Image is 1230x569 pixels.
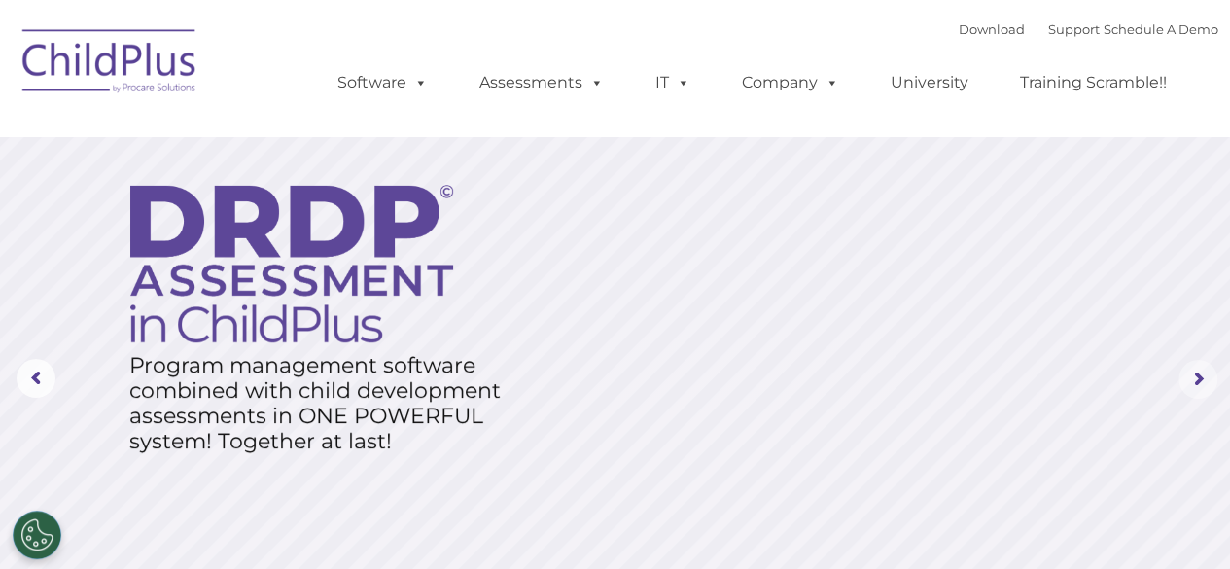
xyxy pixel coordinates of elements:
[1048,21,1100,37] a: Support
[871,63,988,102] a: University
[129,353,523,454] rs-layer: Program management software combined with child development assessments in ONE POWERFUL system! T...
[1104,21,1218,37] a: Schedule A Demo
[636,63,710,102] a: IT
[460,63,623,102] a: Assessments
[270,128,330,143] span: Last name
[959,21,1025,37] a: Download
[130,185,453,342] img: DRDP Assessment in ChildPlus
[13,511,61,559] button: Cookies Settings
[13,16,207,113] img: ChildPlus by Procare Solutions
[722,63,859,102] a: Company
[1001,63,1186,102] a: Training Scramble!!
[1133,476,1230,569] iframe: Chat Widget
[270,208,353,223] span: Phone number
[318,63,447,102] a: Software
[959,21,1218,37] font: |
